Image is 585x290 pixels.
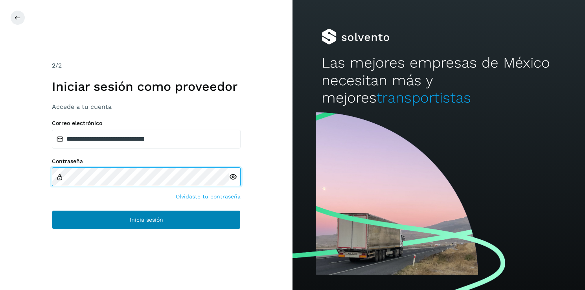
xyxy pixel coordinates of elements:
[52,79,241,94] h1: Iniciar sesión como proveedor
[130,217,163,222] span: Inicia sesión
[52,158,241,165] label: Contraseña
[176,193,241,201] a: Olvidaste tu contraseña
[52,62,55,69] span: 2
[322,54,556,106] h2: Las mejores empresas de México necesitan más y mejores
[377,89,471,106] span: transportistas
[52,61,241,70] div: /2
[52,120,241,127] label: Correo electrónico
[52,210,241,229] button: Inicia sesión
[52,103,241,110] h3: Accede a tu cuenta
